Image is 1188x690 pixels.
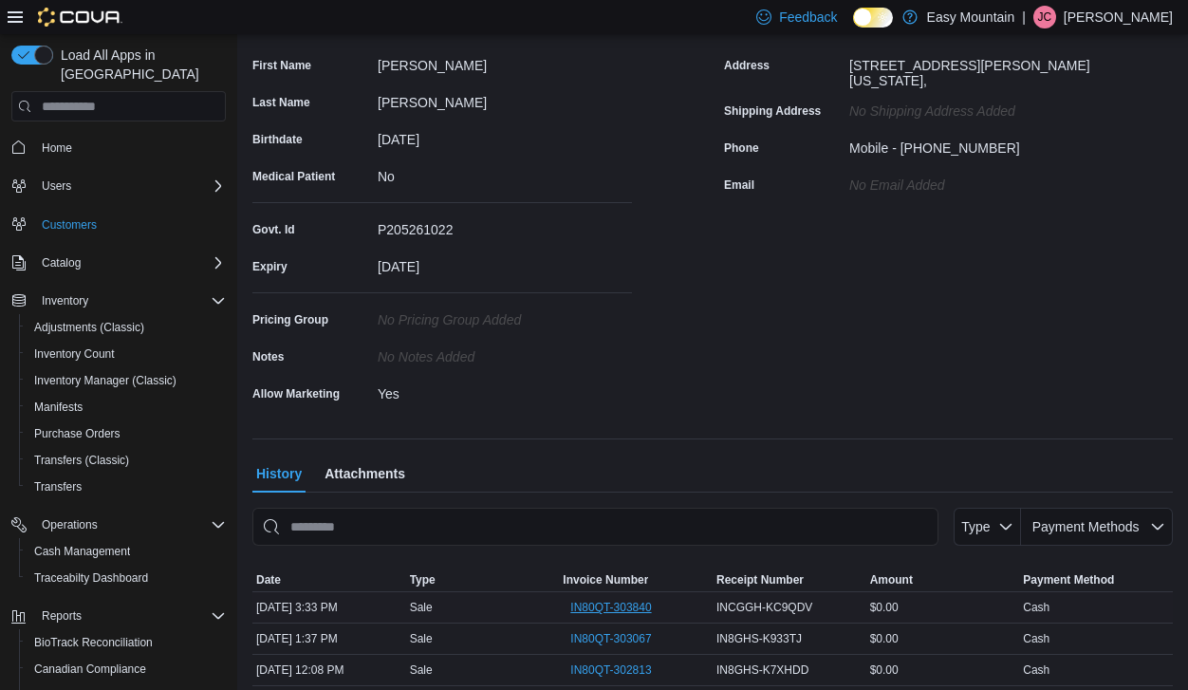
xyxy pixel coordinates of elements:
[378,252,632,274] div: [DATE]
[713,569,866,591] button: Receipt Number
[34,426,121,441] span: Purchase Orders
[34,252,88,274] button: Catalog
[1064,6,1173,28] p: [PERSON_NAME]
[27,540,138,563] a: Cash Management
[252,95,310,110] label: Last Name
[34,289,96,312] button: Inventory
[34,135,226,159] span: Home
[570,631,651,646] span: IN80QT-303067
[870,572,913,587] span: Amount
[252,386,340,401] label: Allow Marketing
[4,512,233,538] button: Operations
[849,50,1104,88] div: [STREET_ADDRESS][PERSON_NAME][US_STATE],
[27,316,226,339] span: Adjustments (Classic)
[256,572,281,587] span: Date
[42,178,71,194] span: Users
[724,58,770,73] label: Address
[1023,631,1049,646] span: Cash
[563,627,659,650] button: IN80QT-303067
[34,605,226,627] span: Reports
[849,96,1104,119] div: No Shipping Address added
[378,87,632,110] div: [PERSON_NAME]
[570,600,651,615] span: IN80QT-303840
[927,6,1015,28] p: Easy Mountain
[563,659,659,681] button: IN80QT-302813
[27,422,226,445] span: Purchase Orders
[378,214,632,237] div: P205261022
[27,316,152,339] a: Adjustments (Classic)
[19,420,233,447] button: Purchase Orders
[53,46,226,84] span: Load All Apps in [GEOGRAPHIC_DATA]
[34,635,153,650] span: BioTrack Reconciliation
[19,394,233,420] button: Manifests
[559,569,713,591] button: Invoice Number
[849,133,1020,156] div: Mobile - [PHONE_NUMBER]
[378,50,632,73] div: [PERSON_NAME]
[252,508,938,546] input: This is a search bar. As you type, the results lower in the page will automatically filter.
[256,631,338,646] span: [DATE] 1:37 PM
[42,255,81,270] span: Catalog
[866,659,1020,681] div: $0.00
[27,343,122,365] a: Inventory Count
[866,596,1020,619] div: $0.00
[4,133,233,160] button: Home
[378,305,632,327] div: No Pricing Group Added
[27,449,226,472] span: Transfers (Classic)
[27,369,184,392] a: Inventory Manager (Classic)
[1021,508,1173,546] button: Payment Methods
[34,137,80,159] a: Home
[716,662,808,678] span: IN8GHS-K7XHDD
[27,476,89,498] a: Transfers
[42,608,82,624] span: Reports
[34,513,105,536] button: Operations
[716,600,812,615] span: INCGGH-KC9QDV
[256,662,343,678] span: [DATE] 12:08 PM
[410,572,436,587] span: Type
[27,449,137,472] a: Transfers (Classic)
[42,293,88,308] span: Inventory
[378,161,632,184] div: No
[34,252,226,274] span: Catalog
[954,508,1022,546] button: Type
[34,479,82,494] span: Transfers
[1022,6,1026,28] p: |
[27,631,226,654] span: BioTrack Reconciliation
[27,369,226,392] span: Inventory Manager (Classic)
[19,447,233,474] button: Transfers (Classic)
[19,367,233,394] button: Inventory Manager (Classic)
[42,517,98,532] span: Operations
[406,569,560,591] button: Type
[410,600,433,615] span: Sale
[34,214,104,236] a: Customers
[34,570,148,586] span: Traceabilty Dashboard
[27,396,90,419] a: Manifests
[27,343,226,365] span: Inventory Count
[27,567,156,589] a: Traceabilty Dashboard
[34,213,226,236] span: Customers
[34,175,226,197] span: Users
[849,170,945,193] div: No Email added
[27,567,226,589] span: Traceabilty Dashboard
[4,288,233,314] button: Inventory
[38,8,122,27] img: Cova
[27,631,160,654] a: BioTrack Reconciliation
[866,569,1020,591] button: Amount
[19,314,233,341] button: Adjustments (Classic)
[4,250,233,276] button: Catalog
[4,173,233,199] button: Users
[1019,569,1173,591] button: Payment Method
[378,379,632,401] div: Yes
[34,373,176,388] span: Inventory Manager (Classic)
[866,627,1020,650] div: $0.00
[1023,600,1049,615] span: Cash
[378,124,632,147] div: [DATE]
[252,259,288,274] label: Expiry
[563,596,659,619] button: IN80QT-303840
[34,453,129,468] span: Transfers (Classic)
[19,656,233,682] button: Canadian Compliance
[4,603,233,629] button: Reports
[34,400,83,415] span: Manifests
[252,222,295,237] label: Govt. Id
[252,569,406,591] button: Date
[34,320,144,335] span: Adjustments (Classic)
